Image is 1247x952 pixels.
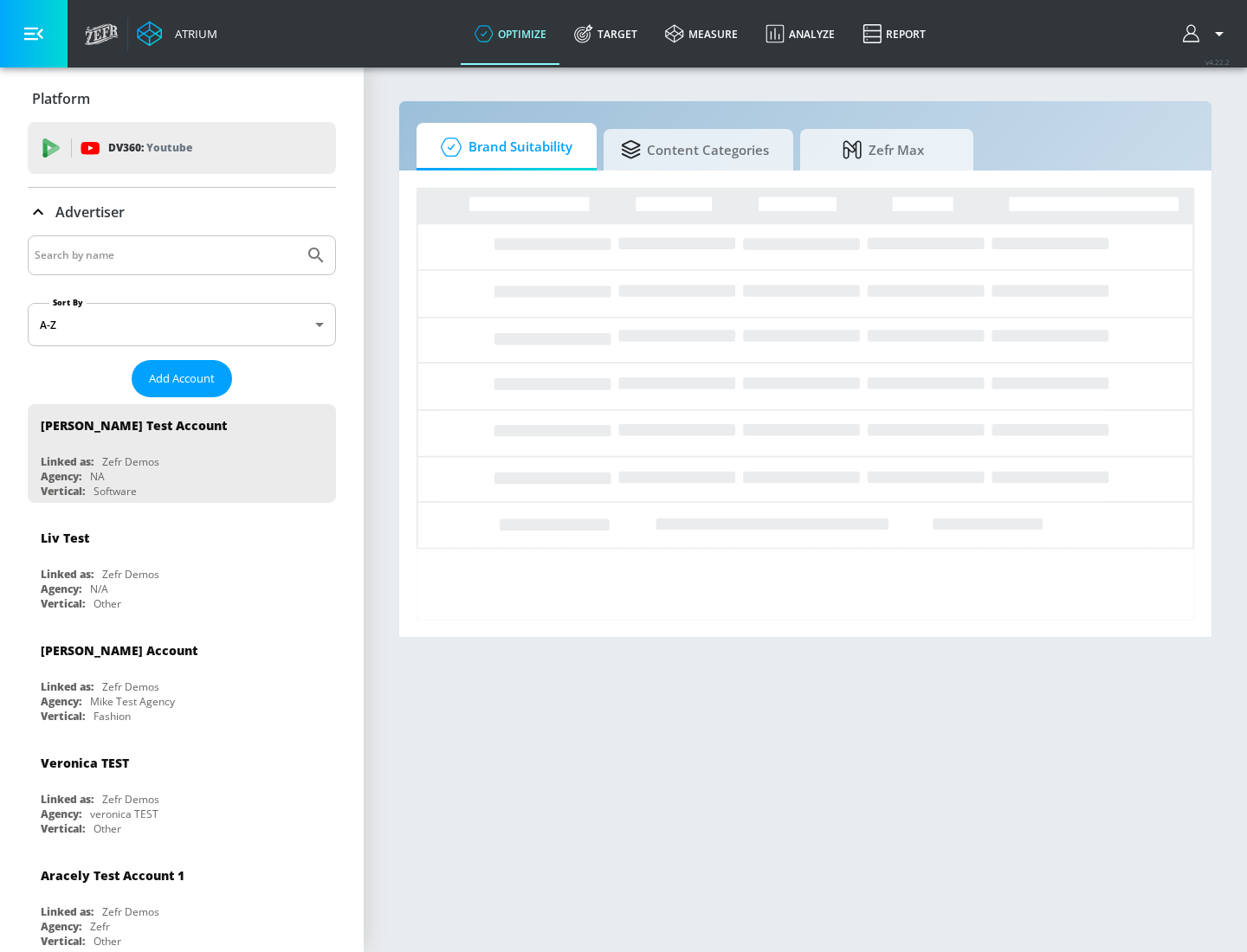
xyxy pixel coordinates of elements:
div: Mike Test Agency [90,694,175,709]
div: Linked as: [41,454,94,469]
a: Atrium [137,21,217,47]
div: Zefr Demos [102,679,159,694]
div: Agency: [41,919,81,934]
p: Platform [32,89,90,108]
div: Vertical: [41,484,85,499]
div: Vertical: [41,934,85,949]
div: Vertical: [41,596,85,611]
div: veronica TEST [90,807,158,821]
div: Other [94,934,121,949]
div: Vertical: [41,709,85,724]
div: Agency: [41,694,81,709]
a: optimize [461,3,560,65]
div: Other [94,596,121,611]
div: Liv Test [41,530,89,546]
div: N/A [90,582,108,596]
div: [PERSON_NAME] Test AccountLinked as:Zefr DemosAgency:NAVertical:Software [28,404,336,503]
div: Other [94,821,121,836]
div: Aracely Test Account 1 [41,867,184,884]
input: Search by name [35,244,297,267]
span: Content Categories [621,129,769,170]
p: DV360: [108,138,192,158]
div: Vertical: [41,821,85,836]
div: Atrium [168,26,217,42]
div: Agency: [41,469,81,484]
a: measure [651,3,752,65]
div: DV360: Youtube [28,122,336,174]
div: Linked as: [41,792,94,807]
div: Fashion [94,709,131,724]
a: Analyze [752,3,849,65]
div: Veronica TEST [41,755,129,771]
div: [PERSON_NAME] AccountLinked as:Zefr DemosAgency:Mike Test AgencyVertical:Fashion [28,629,336,728]
a: Report [849,3,940,65]
div: Veronica TESTLinked as:Zefr DemosAgency:veronica TESTVertical:Other [28,742,336,840]
div: Zefr [90,919,110,934]
div: Liv TestLinked as:Zefr DemosAgency:N/AVertical:Other [28,517,336,615]
div: Advertiser [28,188,336,236]
div: Zefr Demos [102,792,159,807]
span: Zefr Max [817,129,949,170]
span: Add Account [149,369,215,389]
div: NA [90,469,105,484]
div: Linked as: [41,567,94,582]
span: Brand Suitability [434,126,572,168]
div: Linked as: [41,904,94,919]
div: Linked as: [41,679,94,694]
div: [PERSON_NAME] Account [41,642,197,659]
div: Zefr Demos [102,567,159,582]
div: A-Z [28,303,336,346]
a: Target [560,3,651,65]
button: Add Account [132,360,232,397]
div: Platform [28,74,336,123]
div: Zefr Demos [102,904,159,919]
div: Software [94,484,137,499]
div: Zefr Demos [102,454,159,469]
div: [PERSON_NAME] Test Account [41,417,227,434]
div: Agency: [41,582,81,596]
span: v 4.22.2 [1205,57,1230,67]
p: Advertiser [55,203,125,222]
p: Youtube [146,138,192,157]
div: Agency: [41,807,81,821]
label: Sort By [49,297,87,308]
